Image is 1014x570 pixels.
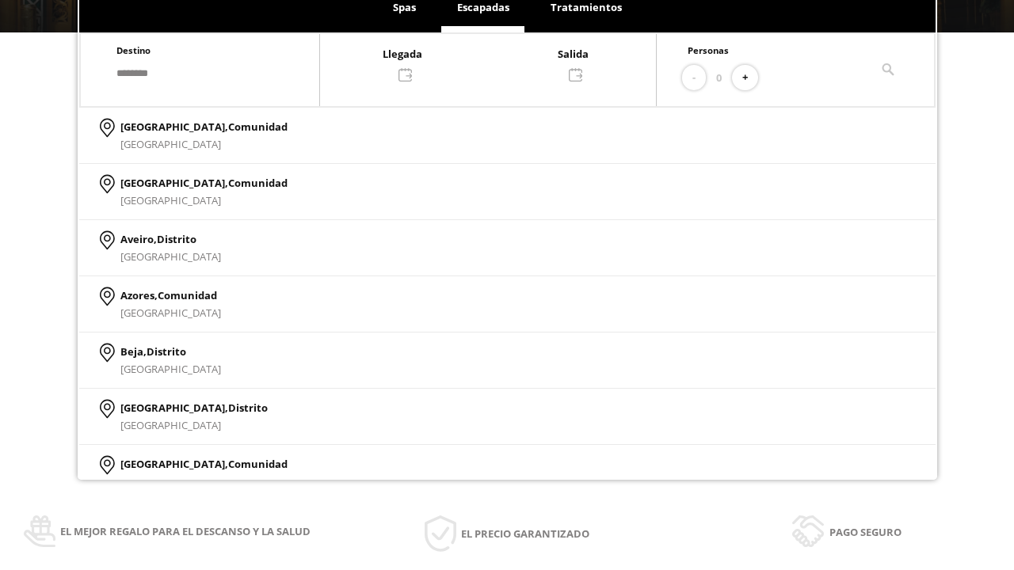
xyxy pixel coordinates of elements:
[120,249,221,264] span: [GEOGRAPHIC_DATA]
[120,118,288,135] p: [GEOGRAPHIC_DATA],
[732,65,758,91] button: +
[688,44,729,56] span: Personas
[829,523,902,541] span: Pago seguro
[716,69,722,86] span: 0
[60,522,311,540] span: El mejor regalo para el descanso y la salud
[120,455,288,473] p: [GEOGRAPHIC_DATA],
[120,137,221,151] span: [GEOGRAPHIC_DATA]
[120,230,221,248] p: Aveiro,
[120,474,221,488] span: [GEOGRAPHIC_DATA]
[120,399,268,416] p: [GEOGRAPHIC_DATA],
[228,457,288,471] span: Comunidad
[147,344,186,359] span: Distrito
[120,343,221,360] p: Beja,
[116,44,151,56] span: Destino
[228,401,268,415] span: Distrito
[120,418,221,432] span: [GEOGRAPHIC_DATA]
[120,362,221,376] span: [GEOGRAPHIC_DATA]
[120,193,221,207] span: [GEOGRAPHIC_DATA]
[461,525,589,542] span: El precio garantizado
[120,306,221,320] span: [GEOGRAPHIC_DATA]
[157,232,196,246] span: Distrito
[228,176,288,190] span: Comunidad
[158,288,217,302] span: Comunidad
[120,174,288,192] p: [GEOGRAPHIC_DATA],
[228,120,288,134] span: Comunidad
[120,287,221,304] p: Azores,
[682,65,706,91] button: -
